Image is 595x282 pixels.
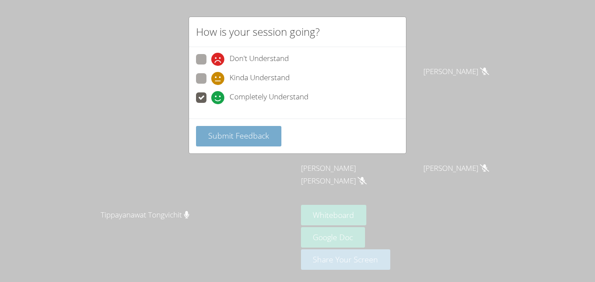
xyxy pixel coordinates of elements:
button: Submit Feedback [196,126,281,146]
span: Completely Understand [230,91,308,104]
span: Kinda Understand [230,72,290,85]
span: Submit Feedback [208,130,269,141]
span: Don't Understand [230,53,289,66]
h2: How is your session going? [196,24,320,40]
